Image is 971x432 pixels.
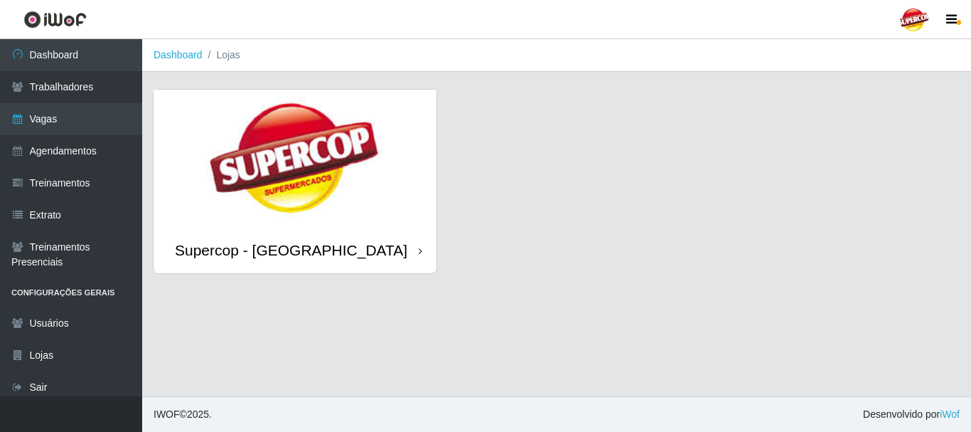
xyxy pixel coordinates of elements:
span: © 2025 . [154,407,212,422]
div: Supercop - [GEOGRAPHIC_DATA] [175,241,407,259]
li: Lojas [203,48,240,63]
span: Desenvolvido por [863,407,960,422]
a: Dashboard [154,49,203,60]
span: IWOF [154,409,180,420]
nav: breadcrumb [142,39,971,72]
img: CoreUI Logo [23,11,87,28]
img: cardImg [154,90,436,227]
a: Supercop - [GEOGRAPHIC_DATA] [154,90,436,273]
a: iWof [940,409,960,420]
